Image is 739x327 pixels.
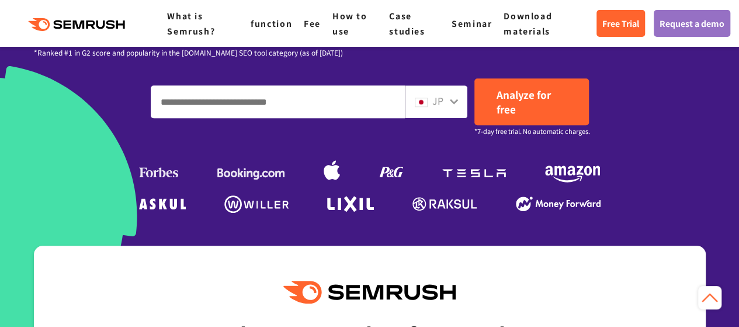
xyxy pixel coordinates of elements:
[497,87,551,116] font: Analyze for free
[654,10,730,37] a: Request a demo
[389,10,425,37] a: Case studies
[34,47,343,57] font: *Ranked #1 in G2 score and popularity in the [DOMAIN_NAME] SEO tool category (as of [DATE])
[332,10,367,37] a: How to use
[596,10,645,37] a: Free Trial
[283,281,455,304] img: Semrush
[660,18,724,29] font: Request a demo
[474,126,590,136] font: *7-day free trial. No automatic charges.
[474,78,589,125] a: Analyze for free
[432,94,443,108] font: JP
[452,18,492,29] a: Seminar
[304,18,321,29] a: Fee
[504,10,552,37] a: Download materials
[151,86,404,118] input: Enter a domain, keyword or URL
[602,18,639,29] font: Free Trial
[251,18,292,29] a: function
[167,10,215,37] a: What is Semrush?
